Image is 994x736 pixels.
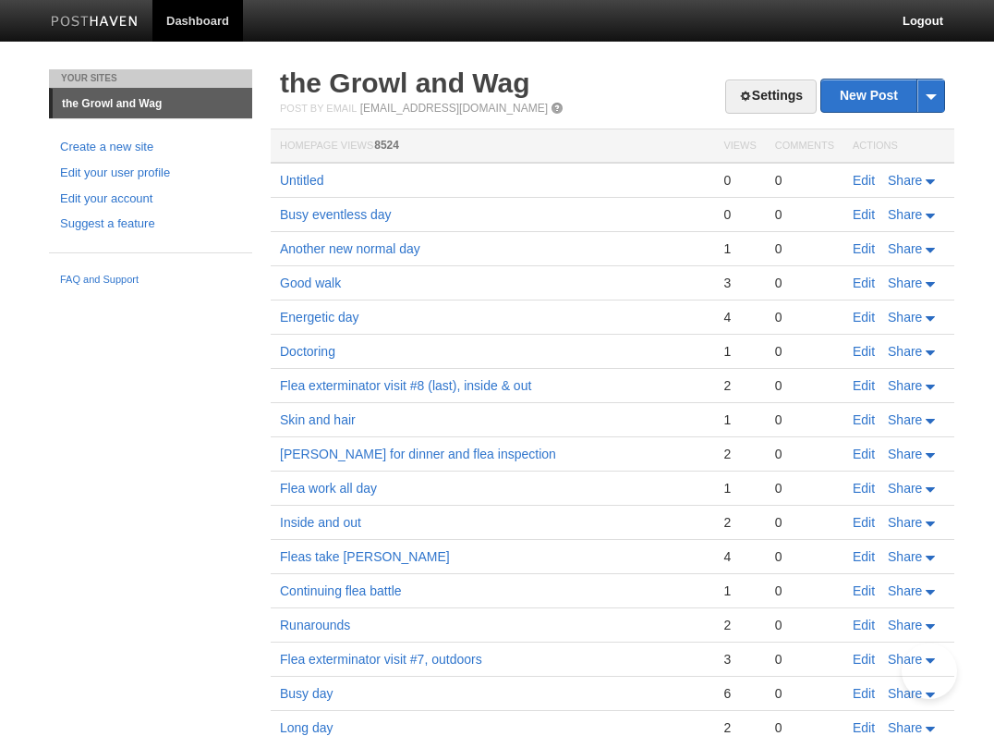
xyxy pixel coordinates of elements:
a: Busy eventless day [280,207,392,222]
div: 0 [775,583,834,599]
div: 0 [775,651,834,668]
div: 0 [775,411,834,428]
a: Busy day [280,686,333,701]
a: Untitled [280,173,323,188]
th: Homepage Views [271,129,714,164]
a: Doctoring [280,344,335,359]
a: Edit [853,618,875,632]
a: Skin and hair [280,412,356,427]
a: Edit [853,378,875,393]
span: Share [888,515,922,530]
span: Share [888,310,922,325]
a: Edit your user profile [60,164,241,183]
span: 8524 [374,139,399,152]
span: Share [888,686,922,701]
div: 0 [723,206,756,223]
a: Settings [725,80,817,114]
div: 6 [723,685,756,702]
div: 1 [723,480,756,497]
div: 3 [723,275,756,291]
div: 0 [775,206,834,223]
span: Share [888,241,922,256]
a: Runarounds [280,618,350,632]
a: Edit [853,207,875,222]
span: Share [888,378,922,393]
a: Suggest a feature [60,215,241,234]
a: Fleas take [PERSON_NAME] [280,549,450,564]
div: 0 [775,240,834,257]
a: Edit [853,310,875,325]
iframe: Help Scout Beacon - Open [902,644,957,699]
a: Good walk [280,276,341,290]
a: Edit [853,447,875,461]
div: 0 [775,309,834,325]
div: 2 [723,617,756,633]
a: Edit [853,241,875,256]
span: Share [888,207,922,222]
div: 2 [723,446,756,462]
img: Posthaven-bar [51,16,139,30]
div: 2 [723,377,756,394]
a: Edit [853,173,875,188]
span: Share [888,618,922,632]
a: Flea exterminator visit #7, outdoors [280,652,482,667]
li: Your Sites [49,69,252,88]
div: 0 [775,617,834,633]
a: New Post [821,80,944,112]
div: 1 [723,583,756,599]
a: [PERSON_NAME] for dinner and flea inspection [280,447,556,461]
a: the Growl and Wag [280,67,530,98]
div: 0 [775,514,834,531]
th: Actions [843,129,954,164]
div: 0 [775,548,834,565]
span: Share [888,344,922,359]
div: 2 [723,514,756,531]
a: Edit your account [60,190,241,209]
span: Share [888,412,922,427]
a: the Growl and Wag [53,89,252,118]
a: Create a new site [60,138,241,157]
a: Edit [853,344,875,359]
span: Share [888,549,922,564]
span: Share [888,276,922,290]
a: Edit [853,549,875,564]
a: Edit [853,481,875,496]
a: [EMAIL_ADDRESS][DOMAIN_NAME] [360,102,548,115]
div: 0 [775,172,834,189]
a: Another new normal day [280,241,420,256]
div: 0 [775,275,834,291]
a: Continuing flea battle [280,583,402,598]
span: Share [888,481,922,496]
div: 0 [775,480,834,497]
a: Flea exterminator visit #8 (last), inside & out [280,378,531,393]
div: 0 [723,172,756,189]
a: Edit [853,276,875,290]
th: Views [714,129,765,164]
a: Flea work all day [280,481,377,496]
div: 0 [775,377,834,394]
th: Comments [766,129,843,164]
div: 4 [723,309,756,325]
div: 0 [775,343,834,360]
div: 1 [723,343,756,360]
a: Edit [853,720,875,735]
a: Edit [853,583,875,598]
a: Edit [853,686,875,701]
a: Edit [853,652,875,667]
span: Post by Email [280,103,357,114]
span: Share [888,652,922,667]
span: Share [888,720,922,735]
div: 0 [775,446,834,462]
div: 1 [723,240,756,257]
a: Edit [853,515,875,530]
a: FAQ and Support [60,272,241,288]
div: 0 [775,685,834,702]
a: Edit [853,412,875,427]
span: Share [888,447,922,461]
div: 4 [723,548,756,565]
div: 1 [723,411,756,428]
span: Share [888,583,922,598]
a: Energetic day [280,310,359,325]
div: 2 [723,719,756,736]
a: Inside and out [280,515,361,530]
